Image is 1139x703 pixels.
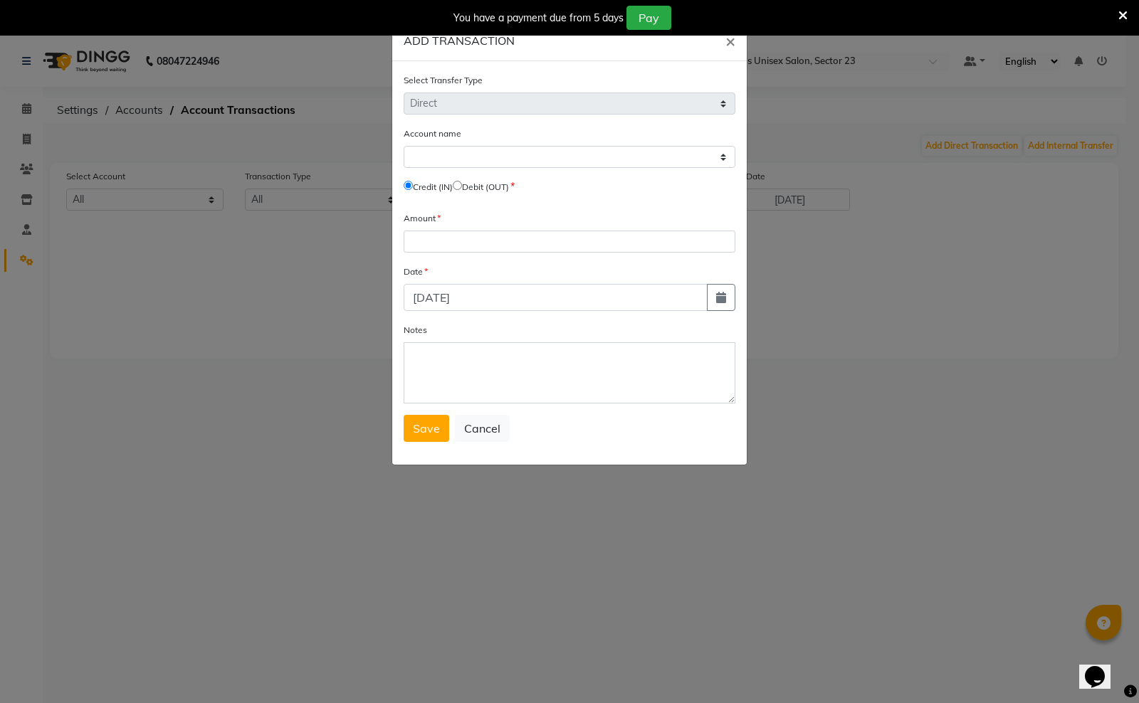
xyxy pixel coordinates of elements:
label: Debit (OUT) [462,181,509,194]
label: Select Transfer Type [404,74,483,87]
label: Date [404,265,428,278]
h6: ADD TRANSACTION [404,32,515,49]
span: × [725,30,735,51]
span: Save [413,421,440,435]
label: Credit (IN) [413,181,453,194]
button: Save [404,415,449,442]
label: Amount [404,212,441,225]
label: Account name [404,127,461,140]
iframe: chat widget [1079,646,1125,689]
button: Close [714,21,747,60]
label: Notes [404,324,427,337]
button: Pay [626,6,671,30]
div: You have a payment due from 5 days [453,11,624,26]
button: Cancel [455,415,510,442]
